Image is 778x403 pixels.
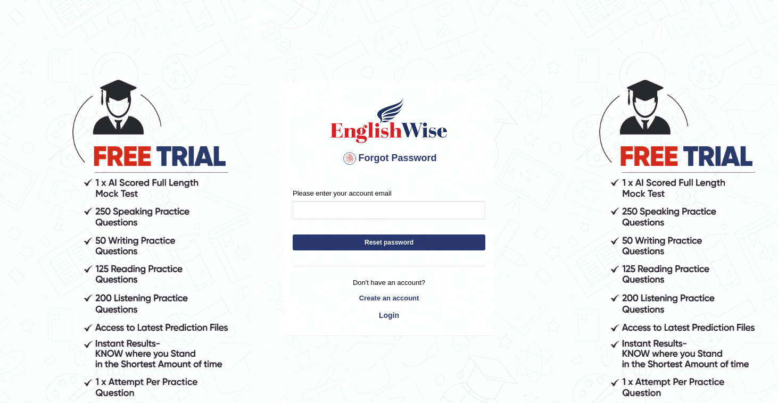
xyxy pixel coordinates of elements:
[293,278,485,288] p: Don't have an account?
[328,97,450,145] img: English Wise
[293,188,392,198] label: Please enter your account email
[341,153,436,163] span: Forgot Password
[293,306,485,324] a: Login
[293,234,485,250] button: Reset password
[293,293,485,303] a: Create an account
